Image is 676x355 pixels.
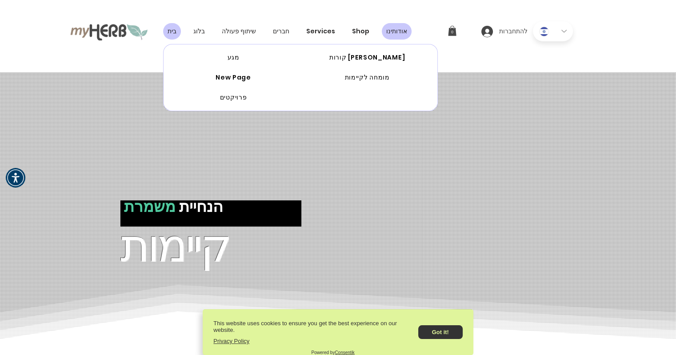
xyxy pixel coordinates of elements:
[335,350,354,355] a: Consentik
[168,89,299,106] a: פרויקטים
[475,23,524,40] button: להתחברות
[268,23,294,40] a: חברים
[227,53,239,62] span: מגע
[189,23,209,40] a: בלוג
[382,23,412,40] a: אודותינו
[213,338,249,344] a: Privacy Policy
[120,225,230,271] span: קיימות
[168,27,176,36] span: בית
[348,23,374,40] a: Shop
[217,23,260,40] a: שיתוף פעולה
[329,53,405,62] span: קורות [PERSON_NAME]
[344,73,389,82] span: מומחה לקיימות
[302,69,433,86] a: מומחה לקיימות
[179,197,223,215] span: הנחיית
[386,27,407,36] span: אודותינו
[220,93,247,102] span: פרויקטים
[352,27,369,36] span: Shop
[302,23,340,40] a: Services
[163,40,438,111] div: אודותינו
[163,23,181,40] a: בית
[496,27,531,36] span: להתחברות
[168,69,299,86] a: New Page
[448,26,456,36] a: עגלה עם 0 פריטים
[222,27,256,36] span: שיתוף פעולה
[603,331,676,355] iframe: Google ביקורות צרכנים
[418,325,463,339] button: Got it!
[273,27,289,36] span: חברים
[6,168,25,187] div: תפריט נגישות
[533,21,573,41] div: Language Selector: Hebrew
[451,30,453,34] text: 0
[213,320,400,333] p: This website uses cookies to ensure you get the best experience on our website.
[124,197,176,215] span: משמרת
[216,73,251,82] span: New Page
[163,23,438,40] nav: אתר
[311,350,354,355] p: Powered by
[168,49,299,66] a: מגע
[193,27,205,36] span: בלוג
[306,27,335,36] span: Services
[302,49,433,66] a: קורות [PERSON_NAME]
[539,27,549,36] img: Hebrew
[70,23,148,40] img: לוגו myHerb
